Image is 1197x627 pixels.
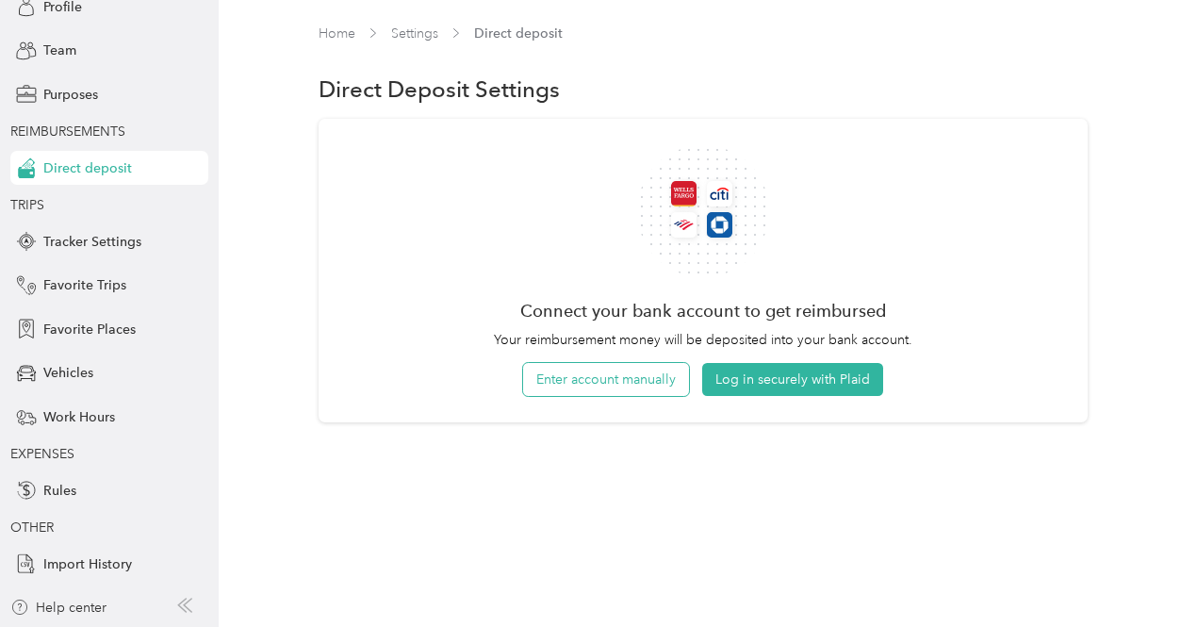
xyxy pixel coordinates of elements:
span: Import History [43,554,132,574]
span: Tracker Settings [43,232,141,252]
span: OTHER [10,520,54,536]
span: Favorite Trips [43,275,126,295]
img: Banks icons [665,175,742,247]
p: Your reimbursement money will be deposited into your bank account. [494,330,912,350]
span: Rules [43,481,76,501]
span: Work Hours [43,407,115,427]
span: Favorite Places [43,320,136,339]
button: Help center [10,598,107,618]
span: Team [43,41,76,60]
span: Purposes [43,85,98,105]
button: Enter account manually [523,363,689,396]
a: Settings [391,25,438,41]
button: Log in securely with Plaid [702,363,883,396]
span: Direct deposit [474,24,563,43]
span: REIMBURSEMENTS [10,124,125,140]
span: TRIPS [10,197,44,213]
span: Vehicles [43,363,93,383]
h1: Direct Deposit Settings [319,79,560,99]
span: Direct deposit [43,158,132,178]
a: Home [319,25,355,41]
iframe: Everlance-gr Chat Button Frame [1091,521,1197,627]
h2: Connect your bank account to get reimbursed [520,301,886,321]
span: EXPENSES [10,446,74,462]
